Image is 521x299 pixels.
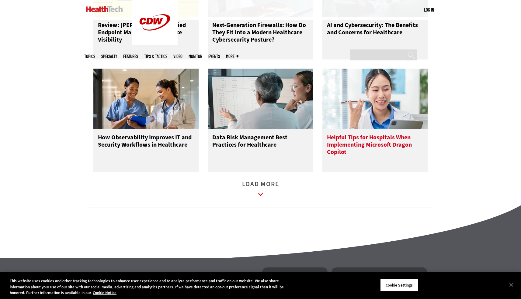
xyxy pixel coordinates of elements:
div: User menu [424,7,434,13]
button: Cookie Settings [380,279,418,291]
a: Load More [242,182,279,199]
a: More information about your privacy [93,290,116,295]
a: CDW [132,40,178,46]
h3: Data Risk Management Best Practices for Healthcare [212,134,309,158]
span: Specialty [101,54,117,59]
a: Features [123,54,138,59]
span: Topics [84,54,95,59]
a: Video [173,54,182,59]
button: Close [505,278,518,291]
div: This website uses cookies and other tracking technologies to enhance user experience and to analy... [10,278,287,296]
a: Events [208,54,220,59]
a: Doctor using phone to dictate to tablet Helpful Tips for Hospitals When Implementing Microsoft Dr... [322,69,428,172]
span: More [226,54,239,59]
a: two scientists discuss data Data Risk Management Best Practices for Healthcare [208,69,313,172]
a: Nurse and doctor coordinating How Observability Improves IT and Security Workflows in Healthcare [93,69,199,172]
h3: Helpful Tips for Hospitals When Implementing Microsoft Dragon Copilot [327,134,423,158]
h2: Research Everything IT [262,267,328,289]
a: Tips & Tactics [144,54,167,59]
img: Doctor using phone to dictate to tablet [322,69,428,129]
img: Nurse and doctor coordinating [93,69,199,129]
h3: How Observability Improves IT and Security Workflows in Healthcare [98,134,194,158]
img: Home [86,6,123,12]
a: Log in [424,7,434,12]
img: two scientists discuss data [208,69,313,129]
a: MonITor [189,54,202,59]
